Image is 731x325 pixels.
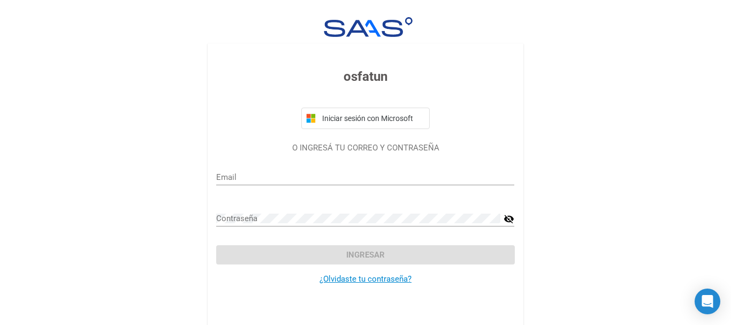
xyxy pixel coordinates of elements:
[695,289,720,314] div: Open Intercom Messenger
[504,213,514,225] mat-icon: visibility_off
[216,245,514,264] button: Ingresar
[301,108,430,129] button: Iniciar sesión con Microsoft
[346,250,385,260] span: Ingresar
[319,274,412,284] a: ¿Olvidaste tu contraseña?
[216,142,514,154] p: O INGRESÁ TU CORREO Y CONTRASEÑA
[320,114,425,123] span: Iniciar sesión con Microsoft
[216,67,514,86] h3: osfatun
